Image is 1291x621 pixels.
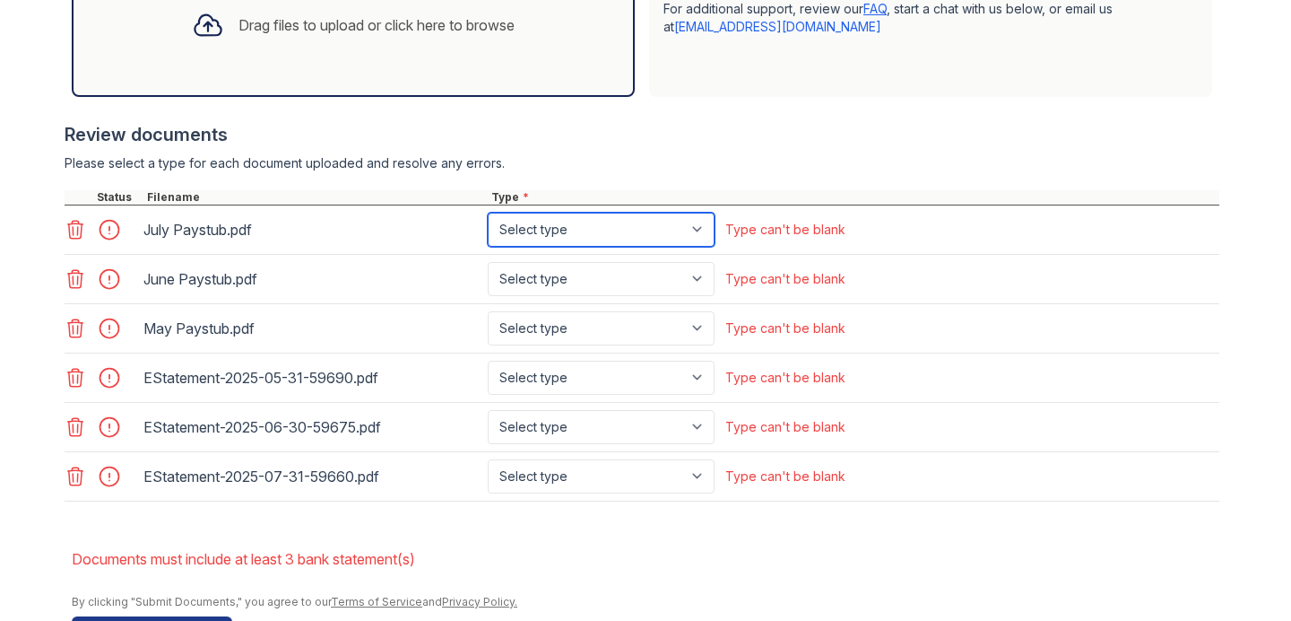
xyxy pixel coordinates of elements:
div: EStatement-2025-06-30-59675.pdf [143,413,481,442]
div: Drag files to upload or click here to browse [238,14,515,36]
a: Privacy Policy. [442,595,517,608]
div: Review documents [65,122,1219,147]
div: July Paystub.pdf [143,215,481,244]
div: EStatement-2025-05-31-59690.pdf [143,363,481,392]
div: May Paystub.pdf [143,314,481,343]
div: Type can't be blank [725,221,845,239]
div: June Paystub.pdf [143,265,481,293]
div: Type can't be blank [725,270,845,288]
div: Type can't be blank [725,418,845,436]
a: FAQ [863,1,887,16]
div: Please select a type for each document uploaded and resolve any errors. [65,154,1219,172]
div: Filename [143,190,488,205]
div: Type can't be blank [725,319,845,337]
a: [EMAIL_ADDRESS][DOMAIN_NAME] [674,19,881,34]
div: Type can't be blank [725,369,845,387]
li: Documents must include at least 3 bank statement(s) [72,541,1219,577]
a: Terms of Service [331,595,422,608]
div: Type [488,190,1219,205]
div: By clicking "Submit Documents," you agree to our and [72,595,1219,609]
div: Status [93,190,143,205]
div: Type can't be blank [725,468,845,485]
div: EStatement-2025-07-31-59660.pdf [143,462,481,491]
